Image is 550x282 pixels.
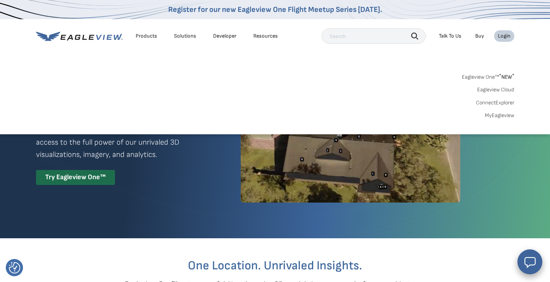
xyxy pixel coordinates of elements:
div: Login [498,33,511,40]
input: Search [322,28,426,44]
a: ConnectExplorer [476,99,514,106]
button: Open chat window [517,249,542,274]
div: Try Eagleview One™ [36,170,115,185]
img: Revisit consent button [9,262,20,274]
a: Buy [475,33,484,40]
a: Eagleview One™*NEW* [462,71,514,80]
div: Products [136,33,157,40]
a: MyEagleview [485,112,514,119]
div: Resources [253,33,278,40]
a: Developer [213,33,236,40]
span: NEW [499,74,514,80]
p: A premium digital experience that provides seamless access to the full power of our unrivaled 3D ... [36,124,213,161]
button: Consent Preferences [9,262,20,274]
h2: One Location. Unrivaled Insights. [42,260,509,272]
a: Eagleview Cloud [477,86,514,93]
a: Register for our new Eagleview One Flight Meetup Series [DATE]. [168,5,382,14]
div: Solutions [174,33,196,40]
div: Talk To Us [439,33,461,40]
